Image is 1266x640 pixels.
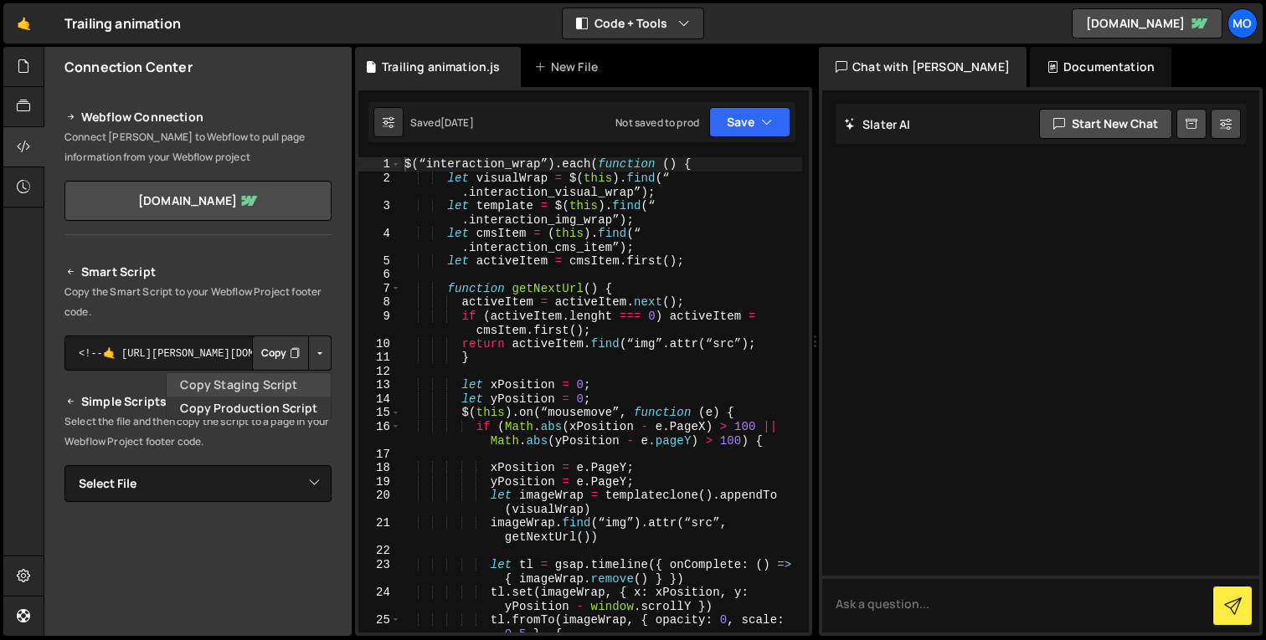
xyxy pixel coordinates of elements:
div: 24 [358,586,401,613]
div: 6 [358,268,401,282]
div: 19 [358,475,401,489]
div: 14 [358,392,401,407]
a: 🤙 [3,3,44,44]
p: Copy the Smart Script to your Webflow Project footer code. [64,282,332,322]
h2: Smart Script [64,262,332,282]
div: 16 [358,420,401,448]
div: Chat with [PERSON_NAME] [819,47,1027,87]
div: 2 [358,172,401,199]
div: 21 [358,516,401,544]
div: 15 [358,406,401,420]
div: 13 [358,378,401,392]
button: Save [709,107,790,137]
p: Select the file and then copy the script to a page in your Webflow Project footer code. [64,412,332,452]
div: 8 [358,295,401,310]
button: Start new chat [1039,109,1172,139]
div: 17 [358,448,401,462]
div: [DATE] [440,115,474,130]
h2: Webflow Connection [64,107,332,127]
a: [DOMAIN_NAME] [64,181,332,221]
div: 10 [358,337,401,351]
textarea: <!--🤙 [URL][PERSON_NAME][DOMAIN_NAME]> <script>document.addEventListener("DOMContentLoaded", func... [64,335,332,371]
div: 12 [358,365,401,379]
a: Copy Staging Script [167,373,331,397]
h2: Slater AI [844,116,911,132]
div: 18 [358,461,401,475]
div: Not saved to prod [615,115,699,130]
div: 20 [358,489,401,516]
div: Button group with nested dropdown [252,335,332,371]
h2: Connection Center [64,58,193,76]
div: Documentation [1030,47,1171,87]
div: 23 [358,558,401,586]
div: 7 [358,282,401,296]
div: Saved [410,115,474,130]
div: 11 [358,351,401,365]
div: Trailing animation.js [382,59,500,75]
div: 22 [358,544,401,558]
div: Trailing animation [64,13,181,33]
button: Code + Tools [563,8,703,38]
div: New File [534,59,605,75]
div: 9 [358,310,401,337]
a: Copy Production Script [167,397,331,420]
button: Copy [252,335,309,371]
a: [DOMAIN_NAME] [1072,8,1222,38]
div: 4 [358,227,401,254]
p: Connect [PERSON_NAME] to Webflow to pull page information from your Webflow project [64,127,332,167]
h2: Simple Scripts [64,392,332,412]
div: 5 [358,254,401,269]
a: Mo [1227,8,1258,38]
div: 1 [358,157,401,172]
div: 3 [358,199,401,227]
